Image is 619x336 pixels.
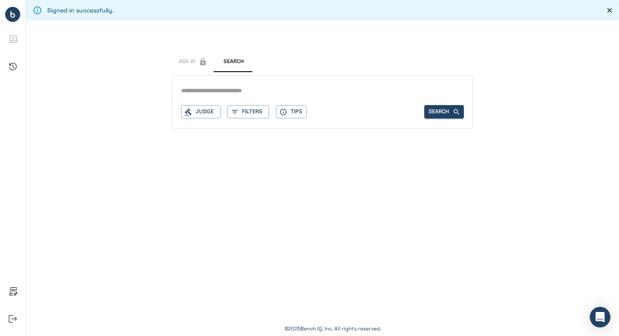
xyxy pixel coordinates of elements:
[181,105,221,118] button: Judge
[590,307,610,327] div: Open Intercom Messenger
[424,105,464,118] button: Search
[227,105,269,118] button: Filters
[276,105,306,118] button: Tips
[214,51,253,72] button: Search
[172,51,214,72] span: This feature has been disabled by your account admin.
[47,3,114,18] div: Signed in successfully.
